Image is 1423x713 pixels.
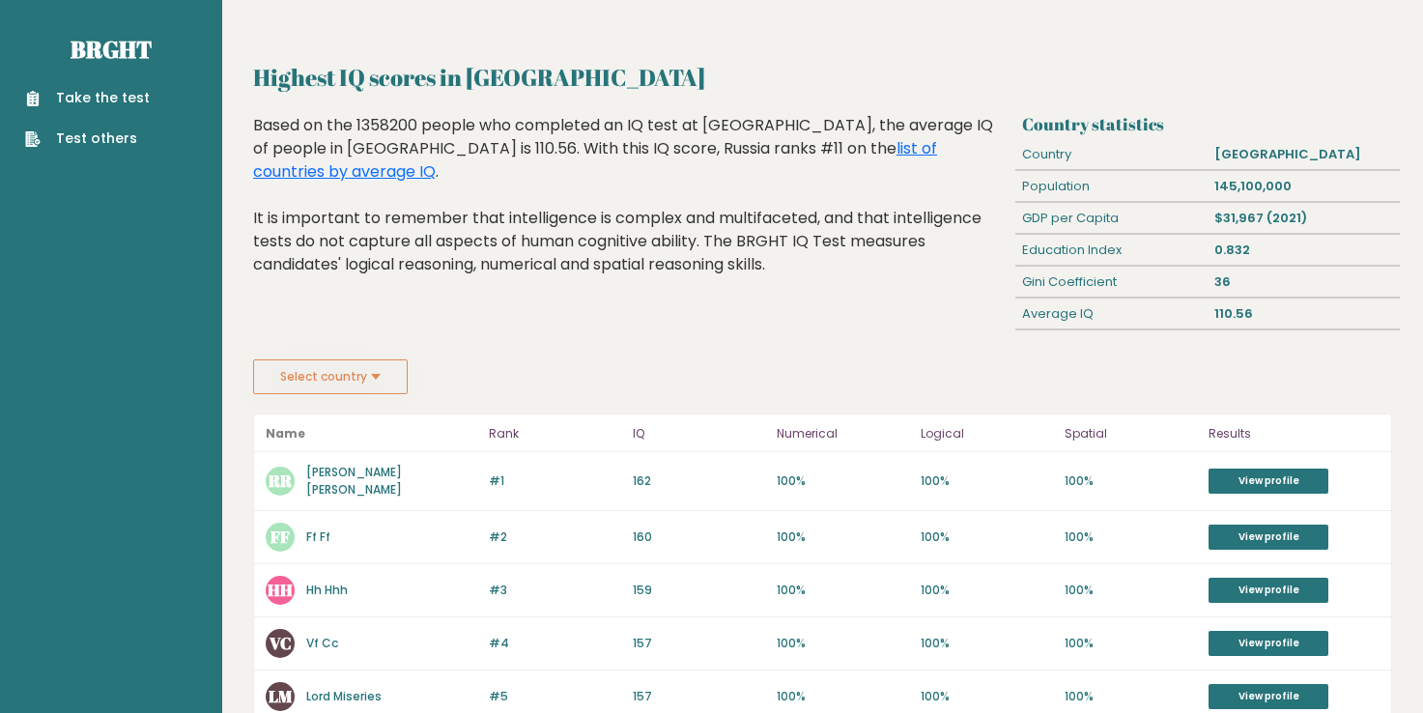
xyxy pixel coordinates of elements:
[633,422,765,445] p: IQ
[921,422,1053,445] p: Logical
[633,528,765,546] p: 160
[633,582,765,599] p: 159
[25,128,150,149] a: Test others
[1015,203,1208,234] div: GDP per Capita
[25,88,150,108] a: Take the test
[253,60,1392,95] h2: Highest IQ scores in [GEOGRAPHIC_DATA]
[306,464,402,498] a: [PERSON_NAME] [PERSON_NAME]
[269,632,292,654] text: VC
[777,635,909,652] p: 100%
[633,688,765,705] p: 157
[1065,582,1197,599] p: 100%
[306,528,330,545] a: Ff Ff
[1015,235,1208,266] div: Education Index
[489,688,621,705] p: #5
[1065,422,1197,445] p: Spatial
[253,359,408,394] button: Select country
[270,526,290,548] text: FF
[489,472,621,490] p: #1
[306,582,348,598] a: Hh Hhh
[268,470,293,492] text: RR
[306,635,338,651] a: Vf Cc
[777,472,909,490] p: 100%
[1208,299,1400,329] div: 110.56
[1208,235,1400,266] div: 0.832
[1065,688,1197,705] p: 100%
[1208,139,1400,170] div: [GEOGRAPHIC_DATA]
[1065,528,1197,546] p: 100%
[489,422,621,445] p: Rank
[71,34,152,65] a: Brght
[921,635,1053,652] p: 100%
[777,688,909,705] p: 100%
[1209,578,1328,603] a: View profile
[1209,469,1328,494] a: View profile
[1209,525,1328,550] a: View profile
[1209,631,1328,656] a: View profile
[921,472,1053,490] p: 100%
[1065,472,1197,490] p: 100%
[269,685,293,707] text: LM
[489,635,621,652] p: #4
[266,425,305,442] b: Name
[253,114,1008,305] div: Based on the 1358200 people who completed an IQ test at [GEOGRAPHIC_DATA], the average IQ of peop...
[306,688,382,704] a: Lord Miseries
[253,137,937,183] a: list of countries by average IQ
[1022,114,1392,134] h3: Country statistics
[633,635,765,652] p: 157
[1209,422,1380,445] p: Results
[268,579,293,601] text: HH
[1209,684,1328,709] a: View profile
[633,472,765,490] p: 162
[1015,299,1208,329] div: Average IQ
[777,422,909,445] p: Numerical
[1015,171,1208,202] div: Population
[1208,171,1400,202] div: 145,100,000
[489,528,621,546] p: #2
[777,528,909,546] p: 100%
[1065,635,1197,652] p: 100%
[1208,203,1400,234] div: $31,967 (2021)
[921,688,1053,705] p: 100%
[1015,139,1208,170] div: Country
[1015,267,1208,298] div: Gini Coefficient
[1208,267,1400,298] div: 36
[489,582,621,599] p: #3
[921,582,1053,599] p: 100%
[777,582,909,599] p: 100%
[921,528,1053,546] p: 100%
